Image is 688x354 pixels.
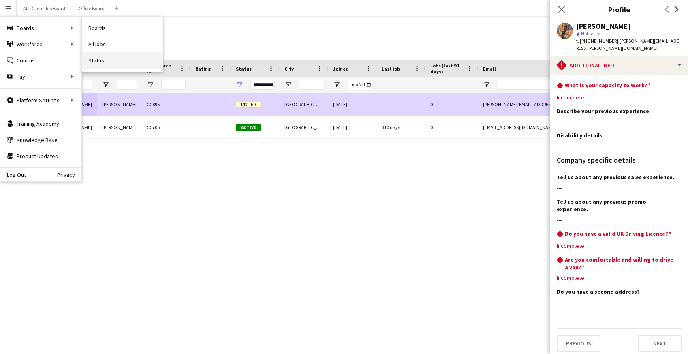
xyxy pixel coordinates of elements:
button: ALL Client Job Board [17,0,72,16]
span: Last job [382,66,400,72]
div: [PERSON_NAME] [576,23,630,30]
div: CC706 [142,116,190,138]
button: Open Filter Menu [147,81,154,88]
h3: Do you have a valid UK Driving Licence? [565,230,671,237]
div: --- [557,216,682,223]
button: Open Filter Menu [236,81,243,88]
div: Boards [0,20,81,36]
a: Log Out [0,172,26,178]
div: Workforce [0,36,81,52]
h3: Are you comfortable and willing to drive a van? [565,256,675,270]
input: Last Name Filter Input [117,80,137,90]
h3: Company specific details [557,157,636,164]
h3: Describe your previous experience [557,107,649,115]
div: --- [557,184,682,191]
h3: What is your capacity to work? [565,82,650,89]
div: [PERSON_NAME] [97,93,142,116]
input: Workforce ID Filter Input [161,80,186,90]
h3: Do you have a second address? [557,288,640,295]
div: 0 [425,116,478,138]
div: Pay [0,69,81,85]
button: Office Board [72,0,111,16]
div: --- [557,118,682,125]
button: Open Filter Menu [333,81,340,88]
span: Status [236,66,252,72]
span: Not rated [581,30,600,36]
div: [DATE] [328,116,377,138]
a: Status [82,52,163,69]
div: [PERSON_NAME] [97,116,142,138]
a: All jobs [82,36,163,52]
span: Joined [333,66,349,72]
span: Email [483,66,496,72]
span: | [PERSON_NAME][EMAIL_ADDRESS][PERSON_NAME][DOMAIN_NAME] [576,38,680,51]
a: Comms [0,52,81,69]
button: Open Filter Menu [483,81,490,88]
div: [PERSON_NAME][EMAIL_ADDRESS][PERSON_NAME][DOMAIN_NAME] [478,93,640,116]
h3: Tell us about any previous promo experience. [557,198,675,212]
h3: Disability details [557,132,603,139]
div: Incomplete [557,242,682,249]
div: 0 [425,93,478,116]
span: t. [PHONE_NUMBER] [576,38,618,44]
div: [GEOGRAPHIC_DATA] [280,93,328,116]
span: Rating [195,66,211,72]
div: Incomplete [557,274,682,281]
h3: Profile [550,4,688,15]
div: [DATE] [328,93,377,116]
a: Knowledge Base [0,132,81,148]
div: --- [557,298,682,306]
div: Platform Settings [0,92,81,108]
input: First Name Filter Input [72,80,92,90]
span: Invited [236,102,261,108]
button: Open Filter Menu [102,81,109,88]
a: Privacy [57,172,81,178]
div: Incomplete [557,94,682,101]
div: [GEOGRAPHIC_DATA] [280,116,328,138]
a: Boards [82,20,163,36]
span: Active [236,124,261,131]
input: Email Filter Input [498,80,635,90]
button: Open Filter Menu [284,81,292,88]
h3: Tell us about any previous sales experience. [557,174,674,181]
div: 310 days [377,116,425,138]
button: Previous [557,335,600,352]
button: Next [638,335,682,352]
input: Joined Filter Input [348,80,372,90]
a: Training Academy [0,116,81,132]
span: Jobs (last 90 days) [430,62,464,75]
input: City Filter Input [299,80,323,90]
a: Product Updates [0,148,81,164]
div: --- [557,143,682,150]
div: CC895 [142,93,190,116]
div: [EMAIL_ADDRESS][DOMAIN_NAME] [478,116,640,138]
span: City [284,66,294,72]
div: Additional info [550,56,688,75]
